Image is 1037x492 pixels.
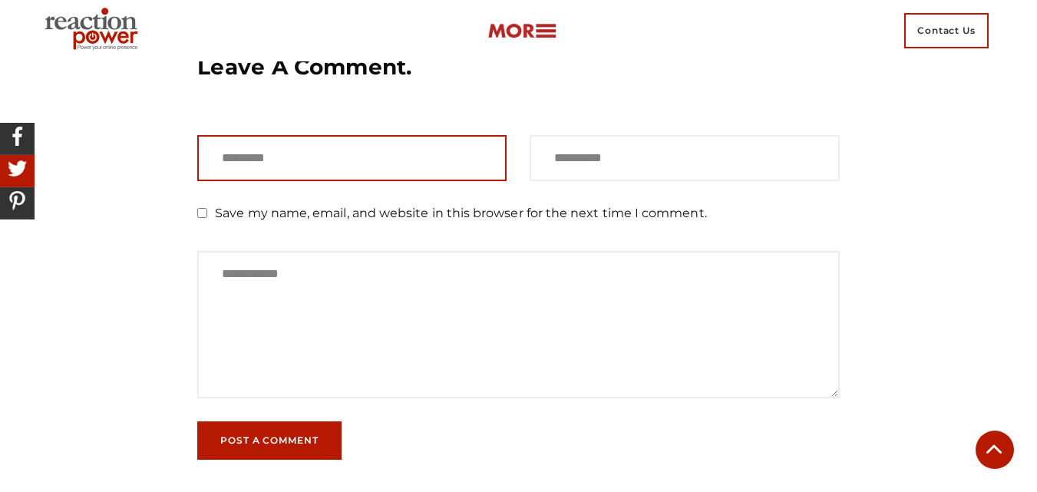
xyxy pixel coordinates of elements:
span: Contact Us [904,13,989,48]
img: Share On Twitter [4,155,31,182]
span: Post a Comment [220,436,319,445]
h3: Leave a Comment. [197,53,840,81]
button: Post a Comment [197,421,342,460]
img: more-btn.png [487,22,556,40]
img: Share On Facebook [4,123,31,150]
img: Share On Pinterest [4,187,31,214]
img: Executive Branding | Personal Branding Agency [38,3,150,58]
